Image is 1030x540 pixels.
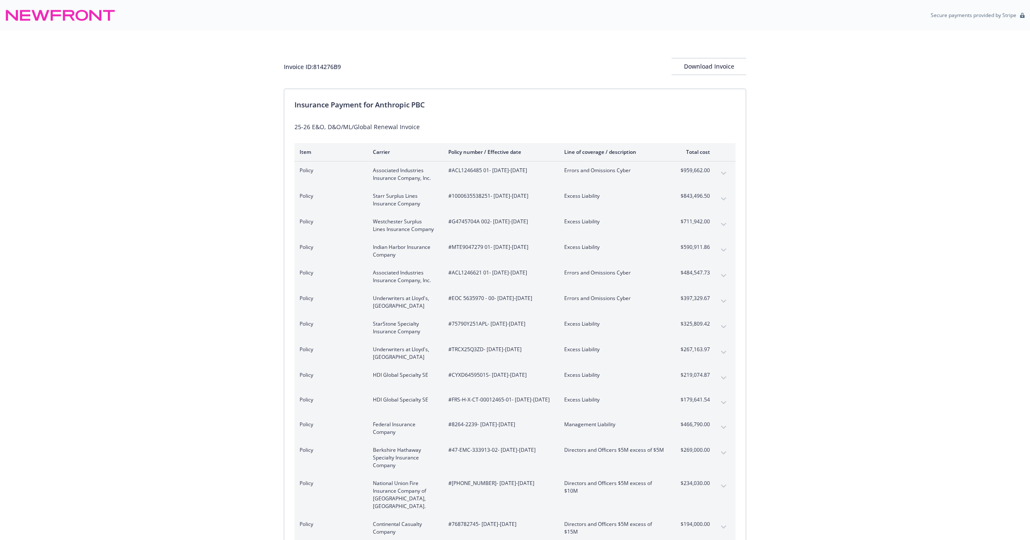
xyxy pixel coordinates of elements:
span: #TRCX25Q3ZD - [DATE]-[DATE] [448,346,551,353]
div: PolicyUnderwriters at Lloyd's, [GEOGRAPHIC_DATA]#TRCX25Q3ZD- [DATE]-[DATE]Excess Liability$267,16... [294,341,736,366]
span: Policy [300,269,359,277]
span: $269,000.00 [678,446,710,454]
span: Excess Liability [564,243,664,251]
button: expand content [717,371,730,385]
span: $484,547.73 [678,269,710,277]
span: Indian Harbor Insurance Company [373,243,435,259]
span: Excess Liability [564,346,664,353]
div: PolicyWestchester Surplus Lines Insurance Company#G4745704A 002- [DATE]-[DATE]Excess Liability$71... [294,213,736,238]
button: expand content [717,243,730,257]
span: Policy [300,396,359,404]
span: $711,942.00 [678,218,710,225]
span: HDI Global Specialty SE [373,371,435,379]
span: HDI Global Specialty SE [373,396,435,404]
div: Invoice ID: 814276B9 [284,62,341,71]
button: expand content [717,295,730,308]
div: PolicyHDI Global Specialty SE#FRS-H-X-CT-00012465-01- [DATE]-[DATE]Excess Liability$179,641.54exp... [294,391,736,416]
span: Westchester Surplus Lines Insurance Company [373,218,435,233]
span: Errors and Omissions Cyber [564,269,664,277]
span: Continental Casualty Company [373,520,435,536]
span: Starr Surplus Lines Insurance Company [373,192,435,208]
button: expand content [717,269,730,283]
span: Excess Liability [564,320,664,328]
div: Line of coverage / description [564,148,664,156]
span: Policy [300,520,359,528]
span: Policy [300,218,359,225]
div: PolicyUnderwriters at Lloyd's, [GEOGRAPHIC_DATA]#EOC 5635970 - 00- [DATE]-[DATE]Errors and Omissi... [294,289,736,315]
span: #ACL1246621 01 - [DATE]-[DATE] [448,269,551,277]
button: expand content [717,218,730,231]
span: #ACL1246485 01 - [DATE]-[DATE] [448,167,551,174]
div: 25-26 E&O, D&O/ML/Global Renewal Invoice [294,122,736,131]
div: PolicyIndian Harbor Insurance Company#MTE9047279 01- [DATE]-[DATE]Excess Liability$590,911.86expa... [294,238,736,264]
span: Policy [300,446,359,454]
span: StarStone Specialty Insurance Company [373,320,435,335]
span: Policy [300,167,359,174]
button: expand content [717,346,730,359]
span: $397,329.67 [678,295,710,302]
span: Directors and Officers $5M excess of $5M [564,446,664,454]
span: $843,496.50 [678,192,710,200]
span: Excess Liability [564,371,664,379]
span: $234,030.00 [678,479,710,487]
span: Berkshire Hathaway Specialty Insurance Company [373,446,435,469]
span: Policy [300,295,359,302]
div: Total cost [678,148,710,156]
div: Policy number / Effective date [448,148,551,156]
span: $194,000.00 [678,520,710,528]
button: expand content [717,520,730,534]
span: Associated Industries Insurance Company, Inc. [373,167,435,182]
button: expand content [717,396,730,410]
span: $267,163.97 [678,346,710,353]
div: PolicyBerkshire Hathaway Specialty Insurance Company#47-EMC-333913-02- [DATE]-[DATE]Directors and... [294,441,736,474]
span: National Union Fire Insurance Company of [GEOGRAPHIC_DATA], [GEOGRAPHIC_DATA]. [373,479,435,510]
span: #FRS-H-X-CT-00012465-01 - [DATE]-[DATE] [448,396,551,404]
span: $959,662.00 [678,167,710,174]
div: PolicyStarStone Specialty Insurance Company#75790Y251APL- [DATE]-[DATE]Excess Liability$325,809.4... [294,315,736,341]
span: #8264-2239 - [DATE]-[DATE] [448,421,551,428]
span: Policy [300,346,359,353]
div: Carrier [373,148,435,156]
span: Errors and Omissions Cyber [564,295,664,302]
span: Policy [300,479,359,487]
p: Secure payments provided by Stripe [931,12,1016,19]
span: Excess Liability [564,192,664,200]
span: $325,809.42 [678,320,710,328]
span: Errors and Omissions Cyber [564,167,664,174]
span: $590,911.86 [678,243,710,251]
button: Download Invoice [672,58,746,75]
div: PolicyFederal Insurance Company#8264-2239- [DATE]-[DATE]Management Liability$466,790.00expand con... [294,416,736,441]
span: Directors and Officers $5M excess of $15M [564,520,664,536]
span: Underwriters at Lloyd's, [GEOGRAPHIC_DATA] [373,295,435,310]
div: PolicyNational Union Fire Insurance Company of [GEOGRAPHIC_DATA], [GEOGRAPHIC_DATA].#[PHONE_NUMBE... [294,474,736,515]
span: Policy [300,243,359,251]
span: Management Liability [564,421,664,428]
span: Directors and Officers $5M excess of $10M [564,479,664,495]
span: #47-EMC-333913-02 - [DATE]-[DATE] [448,446,551,454]
span: Excess Liability [564,396,664,404]
span: Policy [300,421,359,428]
div: PolicyAssociated Industries Insurance Company, Inc.#ACL1246621 01- [DATE]-[DATE]Errors and Omissi... [294,264,736,289]
span: #EOC 5635970 - 00 - [DATE]-[DATE] [448,295,551,302]
span: #75790Y251APL - [DATE]-[DATE] [448,320,551,328]
span: #768782745 - [DATE]-[DATE] [448,520,551,528]
button: expand content [717,421,730,434]
button: expand content [717,167,730,180]
span: Excess Liability [564,218,664,225]
button: expand content [717,446,730,460]
span: $179,641.54 [678,396,710,404]
span: #MTE9047279 01 - [DATE]-[DATE] [448,243,551,251]
span: Underwriters at Lloyd's, [GEOGRAPHIC_DATA] [373,346,435,361]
